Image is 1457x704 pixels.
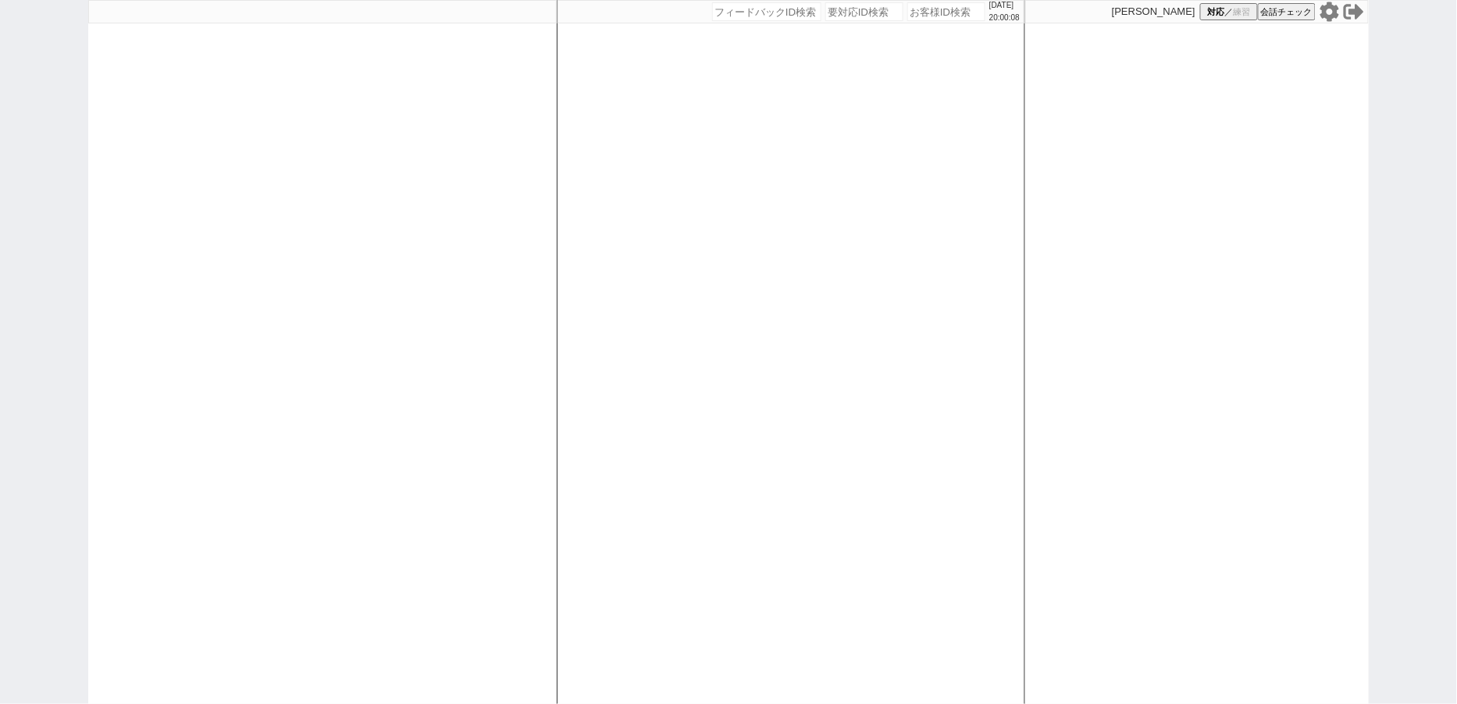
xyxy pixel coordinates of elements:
[712,2,821,21] input: フィードバックID検索
[825,2,903,21] input: 要対応ID検索
[1208,6,1225,18] span: 対応
[1112,5,1195,18] p: [PERSON_NAME]
[1261,6,1313,18] span: 会話チェック
[1200,3,1258,20] button: 対応／練習
[907,2,985,21] input: お客様ID検索
[989,12,1020,24] p: 20:00:08
[1234,6,1251,18] span: 練習
[1258,3,1316,20] button: 会話チェック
